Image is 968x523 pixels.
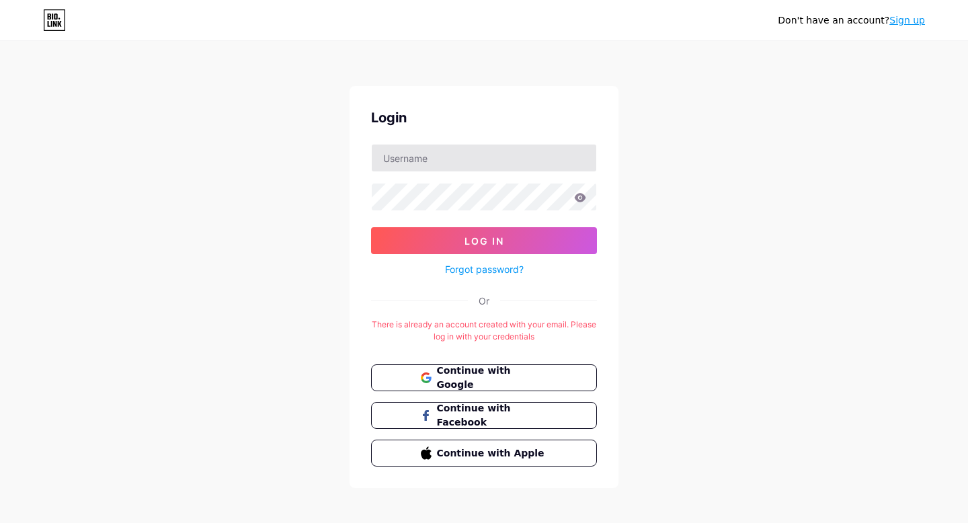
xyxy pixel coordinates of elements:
button: Continue with Google [371,364,597,391]
span: Log In [465,235,504,247]
button: Log In [371,227,597,254]
button: Continue with Facebook [371,402,597,429]
a: Sign up [889,15,925,26]
span: Continue with Apple [437,446,548,460]
div: There is already an account created with your email. Please log in with your credentials [371,319,597,343]
div: Login [371,108,597,128]
span: Continue with Google [437,364,548,392]
a: Forgot password? [445,262,524,276]
div: Or [479,294,489,308]
div: Don't have an account? [778,13,925,28]
button: Continue with Apple [371,440,597,467]
input: Username [372,145,596,171]
span: Continue with Facebook [437,401,548,430]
